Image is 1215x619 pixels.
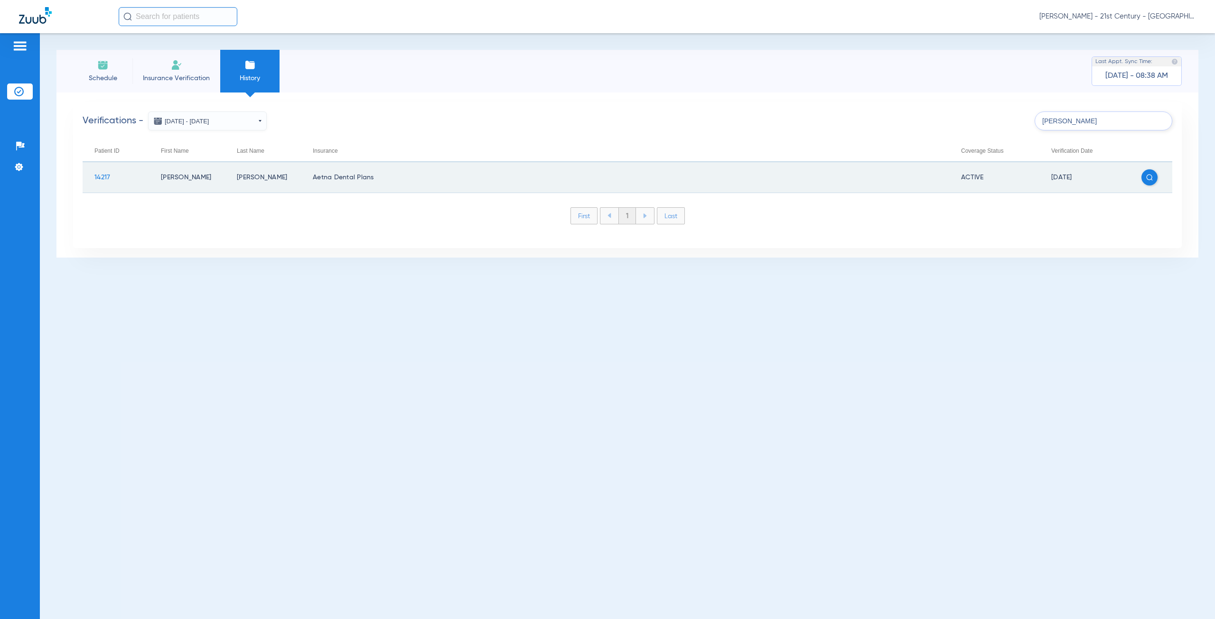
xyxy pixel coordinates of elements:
[618,208,636,224] li: 1
[225,162,301,193] td: [PERSON_NAME]
[153,116,163,126] img: date icon
[97,59,109,71] img: Schedule
[1039,162,1130,193] td: [DATE]
[961,146,1003,156] div: Coverage Status
[1051,146,1093,156] div: Verification Date
[1105,71,1168,81] span: [DATE] - 08:38 AM
[148,111,267,130] button: [DATE] - [DATE]
[313,146,338,156] div: Insurance
[244,59,256,71] img: History
[123,12,132,21] img: Search Icon
[140,74,213,83] span: Insurance Verification
[1035,111,1172,130] input: SEARCH patient ID, name, insurance
[657,207,685,224] li: Last
[161,146,189,156] div: First Name
[1095,57,1152,66] span: Last Appt. Sync Time:
[227,74,272,83] span: History
[1171,58,1178,65] img: last sync help info
[161,146,213,156] div: First Name
[1051,146,1118,156] div: Verification Date
[313,146,937,156] div: Insurance
[607,213,611,218] img: arrow-left-blue.svg
[1146,174,1153,181] img: search white icon
[119,7,237,26] input: Search for patients
[961,174,984,181] span: Active
[171,59,182,71] img: Manual Insurance Verification
[961,146,1028,156] div: Coverage Status
[19,7,52,24] img: Zuub Logo
[94,146,137,156] div: Patient ID
[237,146,264,156] div: Last Name
[1039,12,1196,21] span: [PERSON_NAME] - 21st Century - [GEOGRAPHIC_DATA]
[237,146,289,156] div: Last Name
[94,174,110,181] span: 14217
[80,74,125,83] span: Schedule
[83,111,267,130] h2: Verifications -
[94,146,120,156] div: Patient ID
[313,174,374,181] span: Aetna Dental Plans
[12,40,28,52] img: hamburger-icon
[643,213,647,218] img: arrow-right-blue.svg
[570,207,598,224] li: First
[149,162,225,193] td: [PERSON_NAME]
